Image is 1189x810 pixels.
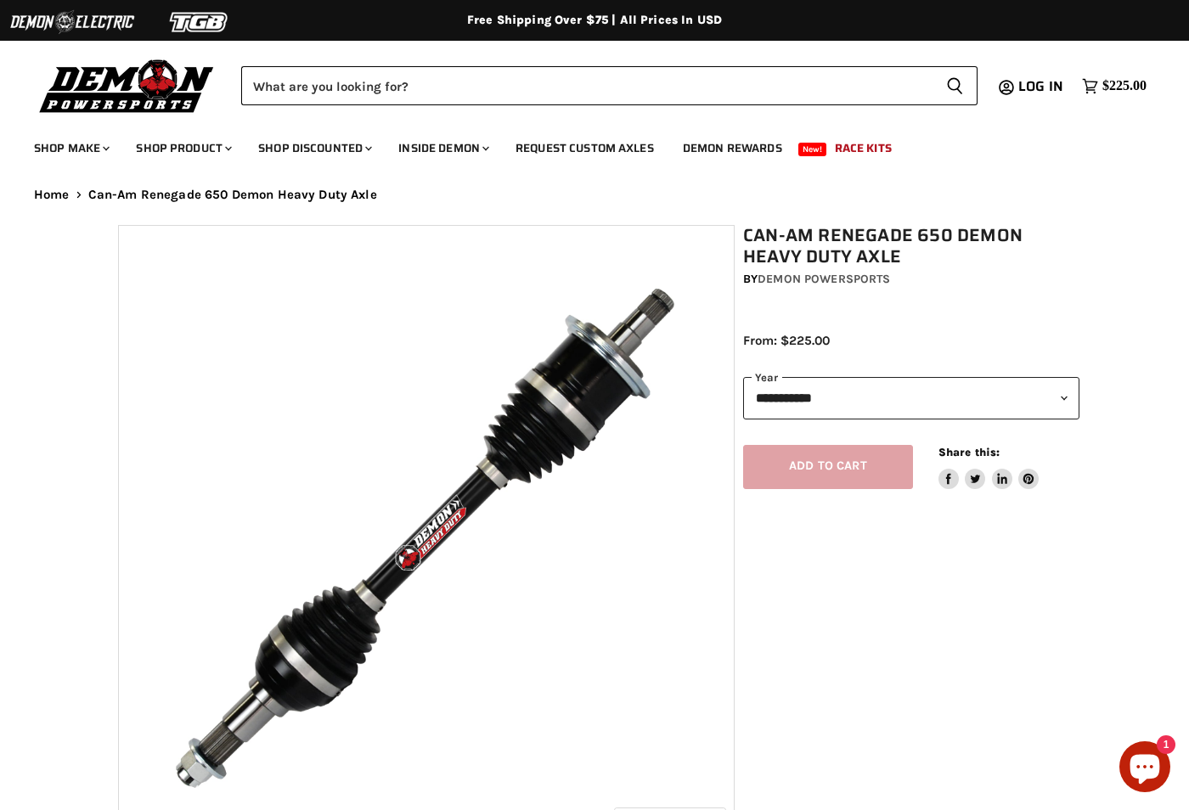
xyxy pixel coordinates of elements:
[822,131,904,166] a: Race Kits
[798,143,827,156] span: New!
[1102,78,1147,94] span: $225.00
[8,6,136,38] img: Demon Electric Logo 2
[34,188,70,202] a: Home
[21,124,1142,166] ul: Main menu
[34,55,220,115] img: Demon Powersports
[21,131,120,166] a: Shop Make
[241,66,978,105] form: Product
[1018,76,1063,97] span: Log in
[670,131,795,166] a: Demon Rewards
[245,131,382,166] a: Shop Discounted
[503,131,667,166] a: Request Custom Axles
[933,66,978,105] button: Search
[88,188,377,202] span: Can-Am Renegade 650 Demon Heavy Duty Axle
[743,333,830,348] span: From: $225.00
[743,270,1079,289] div: by
[386,131,499,166] a: Inside Demon
[136,6,263,38] img: TGB Logo 2
[1073,74,1155,98] a: $225.00
[938,445,1040,490] aside: Share this:
[938,446,1000,458] span: Share this:
[123,131,242,166] a: Shop Product
[1114,741,1175,796] inbox-online-store-chat: Shopify online store chat
[743,377,1079,419] select: year
[743,225,1079,267] h1: Can-Am Renegade 650 Demon Heavy Duty Axle
[758,272,890,286] a: Demon Powersports
[1011,79,1073,94] a: Log in
[241,66,933,105] input: Search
